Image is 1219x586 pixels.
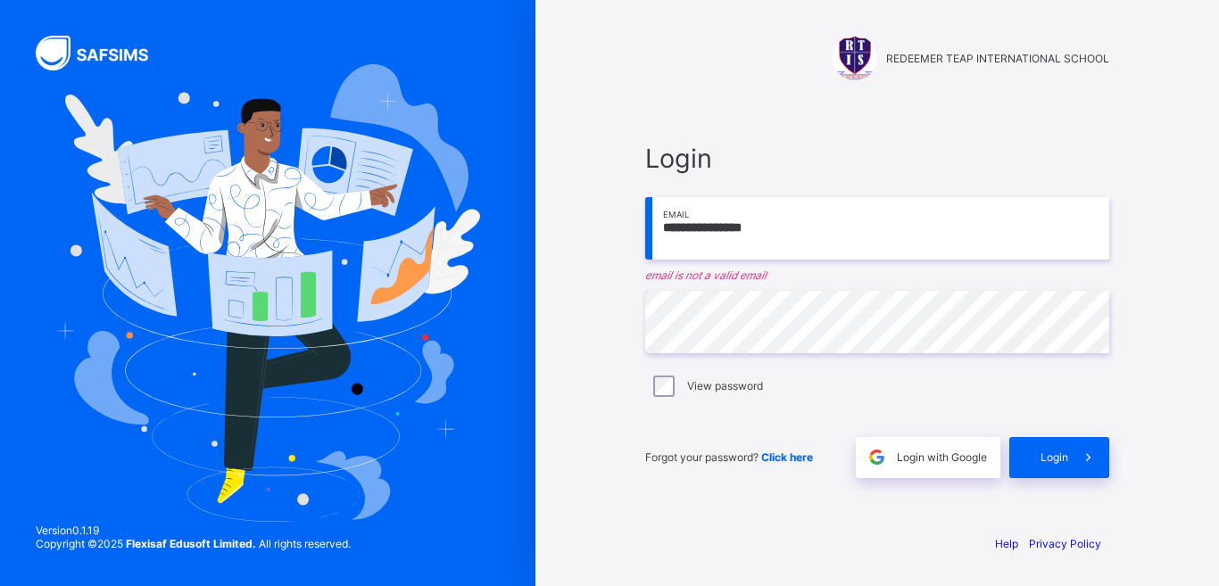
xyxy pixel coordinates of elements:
a: Help [995,537,1018,550]
span: Login [645,143,1109,174]
label: View password [687,379,763,392]
a: Privacy Policy [1029,537,1101,550]
span: Login [1041,450,1068,464]
span: Login with Google [897,450,987,464]
span: REDEEMER TEAP INTERNATIONAL SCHOOL [886,52,1109,65]
img: SAFSIMS Logo [36,36,170,70]
img: google.396cfc9801f0270233282035f929180a.svg [867,447,887,467]
span: Copyright © 2025 All rights reserved. [36,537,351,550]
span: Version 0.1.19 [36,524,351,537]
a: Click here [761,450,813,464]
img: Hero Image [55,64,480,521]
strong: Flexisaf Edusoft Limited. [126,537,256,550]
em: email is not a valid email [645,268,1109,282]
span: Forgot your password? [645,450,813,464]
